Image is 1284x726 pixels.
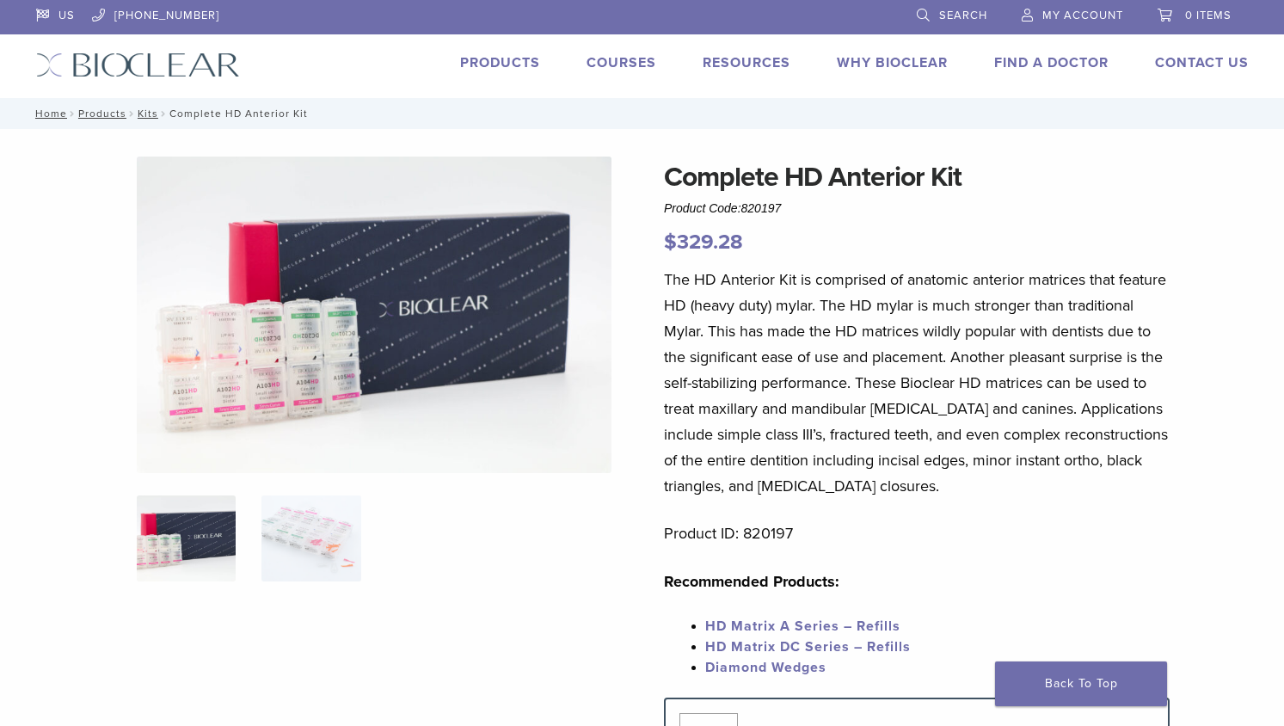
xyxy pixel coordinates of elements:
[939,9,987,22] span: Search
[1042,9,1123,22] span: My Account
[137,495,236,581] img: IMG_8088-1-324x324.jpg
[994,54,1109,71] a: Find A Doctor
[664,201,781,215] span: Product Code:
[138,108,158,120] a: Kits
[1155,54,1249,71] a: Contact Us
[587,54,656,71] a: Courses
[705,618,900,635] a: HD Matrix A Series – Refills
[703,54,790,71] a: Resources
[137,157,611,473] img: IMG_8088 (1)
[23,98,1262,129] nav: Complete HD Anterior Kit
[995,661,1167,706] a: Back To Top
[158,109,169,118] span: /
[664,230,743,255] bdi: 329.28
[67,109,78,118] span: /
[36,52,240,77] img: Bioclear
[30,108,67,120] a: Home
[460,54,540,71] a: Products
[664,520,1170,546] p: Product ID: 820197
[664,267,1170,499] p: The HD Anterior Kit is comprised of anatomic anterior matrices that feature HD (heavy duty) mylar...
[1185,9,1232,22] span: 0 items
[705,638,911,655] a: HD Matrix DC Series – Refills
[664,157,1170,198] h1: Complete HD Anterior Kit
[261,495,360,581] img: Complete HD Anterior Kit - Image 2
[837,54,948,71] a: Why Bioclear
[126,109,138,118] span: /
[664,230,677,255] span: $
[78,108,126,120] a: Products
[664,572,839,591] strong: Recommended Products:
[741,201,782,215] span: 820197
[705,659,826,676] a: Diamond Wedges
